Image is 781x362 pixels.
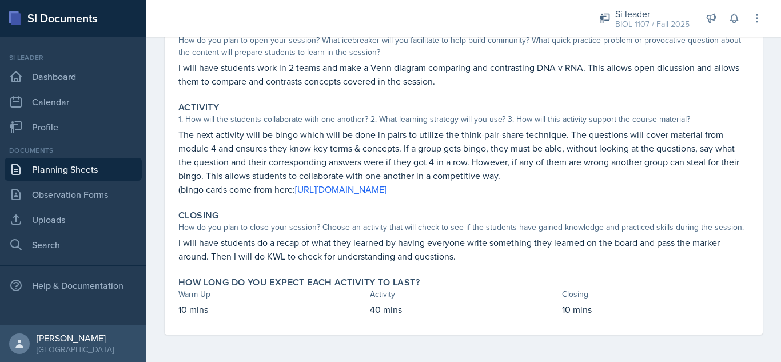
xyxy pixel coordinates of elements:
div: How do you plan to close your session? Choose an activity that will check to see if the students ... [178,221,749,233]
div: Activity [370,288,557,300]
p: 10 mins [178,303,365,316]
div: Help & Documentation [5,274,142,297]
p: The next activity will be bingo which will be done in pairs to utilize the think-pair-share techn... [178,128,749,182]
a: Profile [5,116,142,138]
a: Dashboard [5,65,142,88]
div: How do you plan to open your session? What icebreaker will you facilitate to help build community... [178,34,749,58]
div: Si leader [5,53,142,63]
p: I will have students work in 2 teams and make a Venn diagram comparing and contrasting DNA v RNA.... [178,61,749,88]
label: Closing [178,210,219,221]
div: BIOL 1107 / Fall 2025 [615,18,690,30]
p: 10 mins [562,303,749,316]
div: Warm-Up [178,288,365,300]
a: [URL][DOMAIN_NAME] [295,183,386,196]
div: Closing [562,288,749,300]
a: Observation Forms [5,183,142,206]
a: Calendar [5,90,142,113]
div: 1. How will the students collaborate with one another? 2. What learning strategy will you use? 3.... [178,113,749,125]
a: Search [5,233,142,256]
label: How long do you expect each activity to last? [178,277,420,288]
label: Activity [178,102,219,113]
a: Planning Sheets [5,158,142,181]
div: [GEOGRAPHIC_DATA] [37,344,114,355]
p: (bingo cards come from here: [178,182,749,196]
p: 40 mins [370,303,557,316]
p: I will have students do a recap of what they learned by having everyone write something they lear... [178,236,749,263]
div: [PERSON_NAME] [37,332,114,344]
div: Documents [5,145,142,156]
div: Si leader [615,7,690,21]
a: Uploads [5,208,142,231]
